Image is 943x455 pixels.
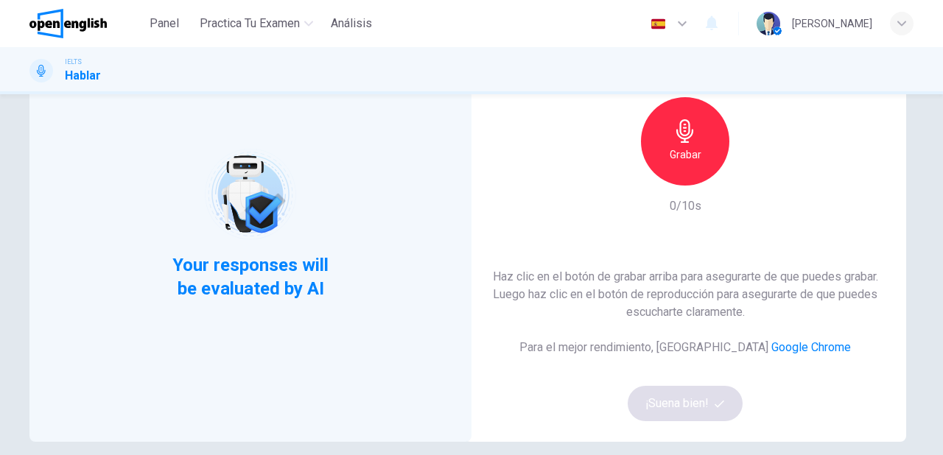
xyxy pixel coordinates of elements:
h1: Hablar [65,67,101,85]
button: Practica tu examen [194,10,319,37]
button: Grabar [641,97,729,186]
button: Panel [141,10,188,37]
span: Practica tu examen [200,15,300,32]
span: Your responses will be evaluated by AI [161,253,340,300]
div: [PERSON_NAME] [792,15,872,32]
button: Análisis [325,10,378,37]
h6: 0/10s [670,197,701,215]
h6: Grabar [670,146,701,163]
a: Google Chrome [771,340,851,354]
span: IELTS [65,57,82,67]
a: OpenEnglish logo [29,9,141,38]
span: Análisis [331,15,372,32]
img: es [649,18,667,29]
img: robot icon [203,147,297,241]
img: OpenEnglish logo [29,9,107,38]
span: Panel [150,15,179,32]
img: Profile picture [757,12,780,35]
h6: Para el mejor rendimiento, [GEOGRAPHIC_DATA] [519,339,851,356]
h6: Haz clic en el botón de grabar arriba para asegurarte de que puedes grabar. Luego haz clic en el ... [488,268,883,321]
